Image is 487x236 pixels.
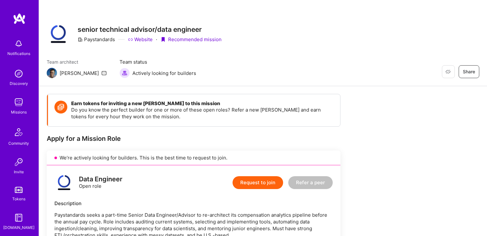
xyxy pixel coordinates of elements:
[47,134,340,143] div: Apply for a Mission Role
[128,36,153,43] a: Website
[14,168,24,175] div: Invite
[288,176,333,189] button: Refer a peer
[47,59,107,65] span: Team architect
[11,109,27,115] div: Missions
[71,106,334,120] p: Do you know the perfect builder for one or more of these open roles? Refer a new [PERSON_NAME] an...
[10,80,28,87] div: Discovery
[11,124,26,140] img: Community
[47,68,57,78] img: Team Architect
[12,211,25,224] img: guide book
[71,101,334,106] h4: Earn tokens for inviting a new [PERSON_NAME] to this mission
[12,195,25,202] div: Tokens
[13,13,26,24] img: logo
[54,173,74,192] img: logo
[47,150,340,165] div: We’re actively looking for builders. This is the best time to request to join.
[79,176,122,183] div: Data Engineer
[101,70,107,76] i: icon Mail
[60,70,99,77] div: [PERSON_NAME]
[160,36,222,43] div: Recommended mission
[459,65,479,78] button: Share
[78,25,222,33] h3: senior technical advisor/data engineer
[8,140,29,147] div: Community
[119,68,130,78] img: Actively looking for builders
[54,101,67,113] img: Token icon
[12,37,25,50] img: bell
[3,224,34,231] div: [DOMAIN_NAME]
[445,69,451,74] i: icon EyeClosed
[12,67,25,80] img: discovery
[12,96,25,109] img: teamwork
[15,187,23,193] img: tokens
[78,36,115,43] div: Paystandards
[233,176,283,189] button: Request to join
[78,37,83,42] i: icon CompanyGray
[156,36,157,43] div: ·
[54,200,333,207] div: Description
[79,176,122,189] div: Open role
[160,37,166,42] i: icon PurpleRibbon
[47,23,70,46] img: Company Logo
[12,156,25,168] img: Invite
[463,68,475,75] span: Share
[119,59,196,65] span: Team status
[132,70,196,77] span: Actively looking for builders
[7,50,30,57] div: Notifications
